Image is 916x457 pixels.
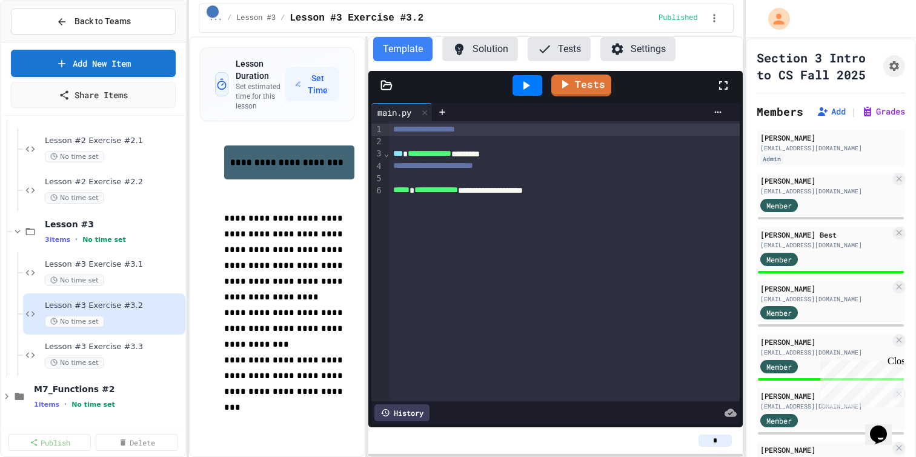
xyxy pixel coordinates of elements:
span: No time set [45,151,104,162]
div: [PERSON_NAME] [760,175,891,186]
a: Delete [96,434,178,451]
div: [PERSON_NAME] [760,390,891,401]
button: Back to Teams [11,8,176,35]
span: Member [766,254,792,265]
span: Lesson #3 [236,13,276,23]
span: 3 items [45,236,70,244]
div: [PERSON_NAME] [760,444,891,455]
div: 2 [371,136,383,148]
span: Published [659,13,698,23]
div: [PERSON_NAME] [760,283,891,294]
div: 6 [371,185,383,197]
iframe: chat widget [815,356,904,407]
div: Admin [760,154,783,164]
div: My Account [755,5,793,33]
div: [EMAIL_ADDRESS][DOMAIN_NAME] [760,402,891,411]
span: Member [766,200,792,211]
span: M7_Functions #2 [34,384,183,395]
span: / [227,13,231,23]
h1: Section 3 Intro to CS Fall 2025 [757,49,878,83]
span: Lesson #3 Exercise #3.3 [45,342,183,352]
div: [EMAIL_ADDRESS][DOMAIN_NAME] [760,295,891,304]
div: 3 [371,148,383,160]
div: 4 [371,161,383,173]
span: Fold line [383,148,390,158]
a: Share Items [11,82,176,108]
iframe: chat widget [865,409,904,445]
span: Back to Teams [75,15,131,28]
span: Lesson #3 Exercise #3.2 [290,11,423,25]
span: No time set [45,357,104,369]
span: | [851,104,857,119]
a: Add New Item [11,50,176,77]
div: [EMAIL_ADDRESS][DOMAIN_NAME] [760,348,891,357]
button: Template [373,37,433,61]
div: Chat with us now!Close [5,5,84,77]
span: No time set [45,275,104,286]
span: Member [766,361,792,372]
span: Lesson #2 Exercise #2.1 [45,136,183,146]
button: Grades [861,105,905,118]
span: • [64,399,67,409]
span: No time set [45,192,104,204]
div: [PERSON_NAME] [760,336,891,347]
h3: Lesson Duration [236,58,285,82]
div: [EMAIL_ADDRESS][DOMAIN_NAME] [760,241,891,250]
span: No time set [82,236,126,244]
span: Lesson #3 Exercise #3.1 [45,259,183,270]
span: No time set [71,401,115,409]
span: Lesson #2 Exercise #2.2 [45,177,183,187]
span: No time set [45,316,104,327]
span: 1 items [34,401,59,409]
button: Solution [442,37,518,61]
a: Publish [8,434,91,451]
div: [PERSON_NAME] [760,132,901,143]
div: [EMAIL_ADDRESS][DOMAIN_NAME] [760,144,901,153]
div: main.py [371,106,417,119]
span: Lesson #3 [45,219,183,230]
div: 5 [371,173,383,185]
h2: Members [757,103,803,120]
button: Tests [528,37,591,61]
span: Lesson #3 Exercise #3.2 [45,301,183,311]
span: / [280,13,285,23]
div: History [374,404,430,421]
button: Settings [600,37,675,61]
div: 1 [371,124,383,136]
button: Add [817,105,846,118]
span: Member [766,415,792,426]
div: main.py [371,103,433,121]
div: [PERSON_NAME] Best [760,229,891,240]
button: Assignment Settings [883,55,905,77]
span: • [75,235,78,244]
div: [EMAIL_ADDRESS][DOMAIN_NAME] [760,187,891,196]
p: Set estimated time for this lesson [236,82,285,111]
button: Set Time [285,67,339,101]
a: Tests [551,75,611,96]
div: Content is published and visible to students [659,13,703,23]
span: Member [766,307,792,318]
